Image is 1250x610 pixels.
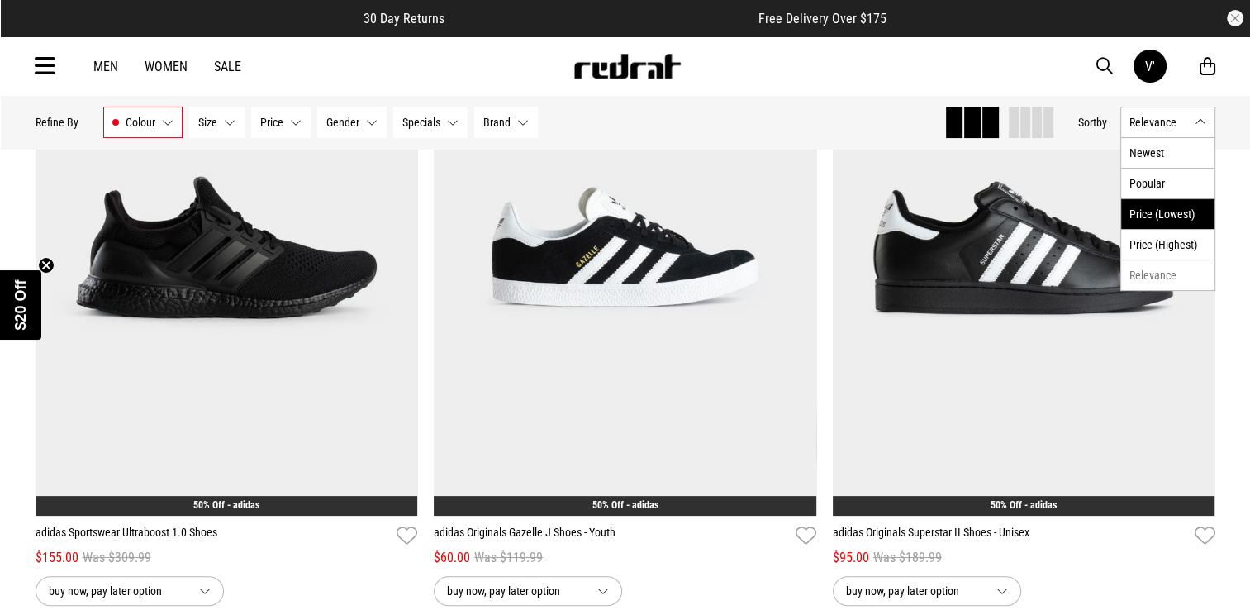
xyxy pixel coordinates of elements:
[317,107,387,138] button: Gender
[478,10,725,26] iframe: Customer reviews powered by Trustpilot
[434,548,470,568] span: $60.00
[1145,59,1155,74] div: V'
[1121,168,1214,198] li: Popular
[251,107,311,138] button: Price
[49,581,186,601] span: buy now, pay later option
[83,548,151,568] span: Was $309.99
[145,59,188,74] a: Women
[402,116,440,129] span: Specials
[474,548,543,568] span: Was $119.99
[434,576,622,606] button: buy now, pay later option
[93,59,118,74] a: Men
[1129,116,1188,129] span: Relevance
[36,524,391,548] a: adidas Sportswear Ultraboost 1.0 Shoes
[483,116,511,129] span: Brand
[260,116,283,129] span: Price
[103,107,183,138] button: Colour
[326,116,359,129] span: Gender
[434,524,789,548] a: adidas Originals Gazelle J Shoes - Youth
[36,548,78,568] span: $155.00
[1121,260,1214,290] li: Relevance
[198,116,217,129] span: Size
[474,107,538,138] button: Brand
[1096,116,1107,129] span: by
[873,548,942,568] span: Was $189.99
[36,576,224,606] button: buy now, pay later option
[833,576,1021,606] button: buy now, pay later option
[1121,229,1214,260] li: Price (Highest)
[833,548,869,568] span: $95.00
[12,279,29,330] span: $20 Off
[214,59,241,74] a: Sale
[846,581,983,601] span: buy now, pay later option
[38,257,55,274] button: Close teaser
[36,116,78,129] p: Refine By
[364,11,444,26] span: 30 Day Returns
[447,581,584,601] span: buy now, pay later option
[189,107,245,138] button: Size
[758,11,886,26] span: Free Delivery Over $175
[1078,112,1107,132] button: Sortby
[1120,107,1215,138] button: Relevance
[393,107,468,138] button: Specials
[1121,198,1214,229] li: Price (Lowest)
[1121,138,1214,168] li: Newest
[13,7,63,56] button: Open LiveChat chat widget
[193,499,259,511] a: 50% Off - adidas
[991,499,1057,511] a: 50% Off - adidas
[126,116,155,129] span: Colour
[573,54,682,79] img: Redrat logo
[833,524,1188,548] a: adidas Originals Superstar II Shoes - Unisex
[592,499,658,511] a: 50% Off - adidas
